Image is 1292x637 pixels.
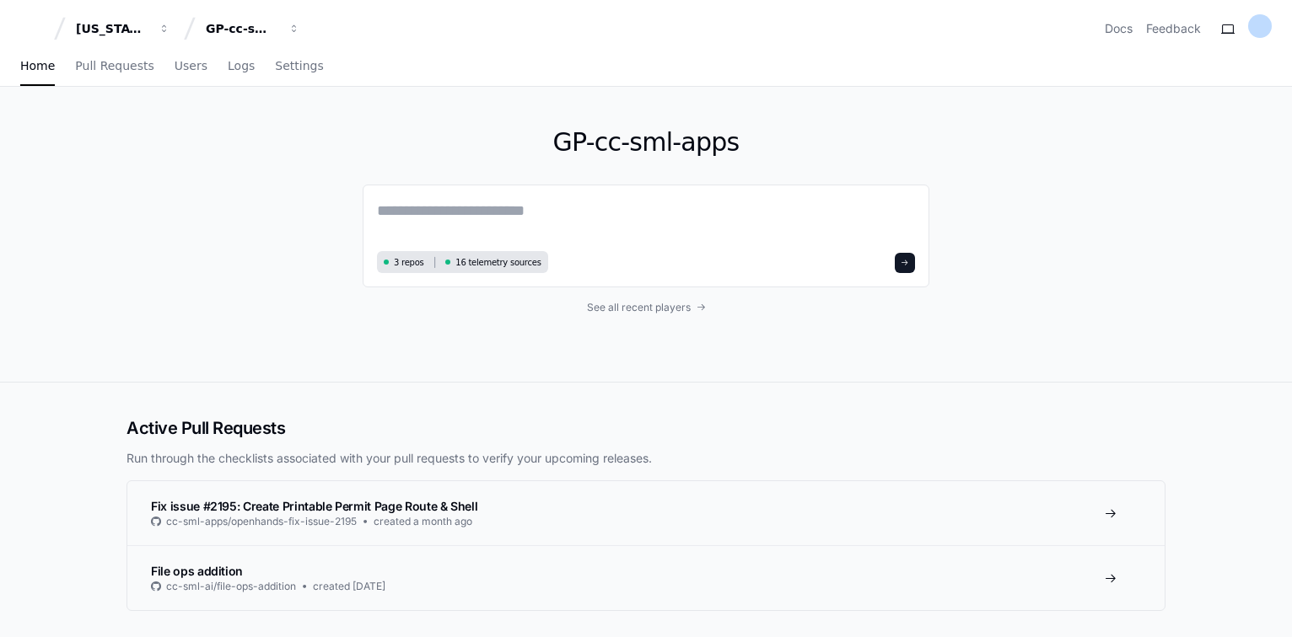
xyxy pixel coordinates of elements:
[199,13,307,44] button: GP-cc-sml-apps
[374,515,472,528] span: created a month ago
[20,61,55,71] span: Home
[166,515,357,528] span: cc-sml-apps/openhands-fix-issue-2195
[206,20,278,37] div: GP-cc-sml-apps
[151,564,243,578] span: File ops addition
[69,13,177,44] button: [US_STATE] Pacific
[587,301,691,314] span: See all recent players
[313,580,385,593] span: created [DATE]
[127,450,1165,467] p: Run through the checklists associated with your pull requests to verify your upcoming releases.
[151,499,477,513] span: Fix issue #2195: Create Printable Permit Page Route & Shell
[175,61,207,71] span: Users
[275,61,323,71] span: Settings
[1146,20,1201,37] button: Feedback
[75,61,153,71] span: Pull Requests
[1105,20,1133,37] a: Docs
[394,256,424,269] span: 3 repos
[228,61,255,71] span: Logs
[20,47,55,86] a: Home
[75,47,153,86] a: Pull Requests
[175,47,207,86] a: Users
[275,47,323,86] a: Settings
[228,47,255,86] a: Logs
[127,481,1165,545] a: Fix issue #2195: Create Printable Permit Page Route & Shellcc-sml-apps/openhands-fix-issue-2195cr...
[76,20,148,37] div: [US_STATE] Pacific
[127,545,1165,610] a: File ops additioncc-sml-ai/file-ops-additioncreated [DATE]
[363,301,929,314] a: See all recent players
[166,580,296,593] span: cc-sml-ai/file-ops-addition
[127,416,1165,440] h2: Active Pull Requests
[363,127,929,158] h1: GP-cc-sml-apps
[455,256,541,269] span: 16 telemetry sources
